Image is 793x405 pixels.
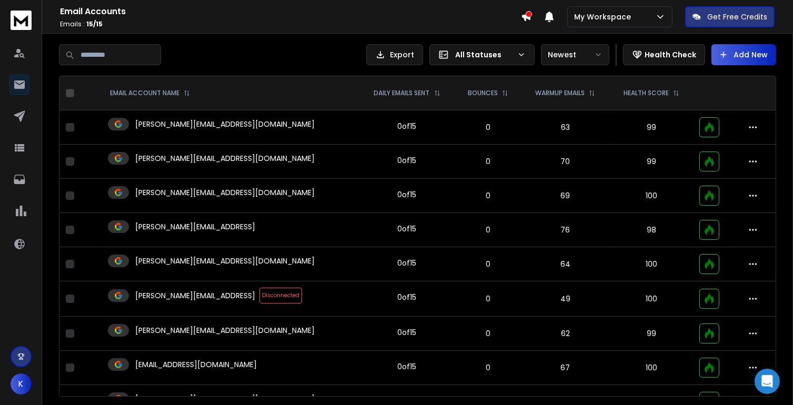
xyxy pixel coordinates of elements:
[521,281,609,317] td: 49
[398,258,417,268] div: 0 of 15
[11,373,32,394] button: K
[135,221,255,232] p: [PERSON_NAME][EMAIL_ADDRESS]
[398,224,417,234] div: 0 of 15
[135,290,255,301] p: [PERSON_NAME][EMAIL_ADDRESS]
[398,189,417,200] div: 0 of 15
[609,281,693,317] td: 100
[398,327,417,338] div: 0 of 15
[521,247,609,281] td: 64
[623,44,705,65] button: Health Check
[685,6,775,27] button: Get Free Credits
[645,49,696,60] p: Health Check
[135,359,257,370] p: [EMAIL_ADDRESS][DOMAIN_NAME]
[86,19,103,28] span: 15 / 15
[609,317,693,351] td: 99
[521,179,609,213] td: 69
[135,256,315,266] p: [PERSON_NAME][EMAIL_ADDRESS][DOMAIN_NAME]
[755,369,780,394] div: Open Intercom Messenger
[110,89,190,97] div: EMAIL ACCOUNT NAME
[135,153,315,164] p: [PERSON_NAME][EMAIL_ADDRESS][DOMAIN_NAME]
[135,393,315,404] p: [PERSON_NAME][EMAIL_ADDRESS][DOMAIN_NAME]
[521,351,609,385] td: 67
[259,288,302,303] span: Disconnected
[574,12,635,22] p: My Workspace
[521,213,609,247] td: 76
[11,11,32,30] img: logo
[461,293,515,304] p: 0
[60,20,521,28] p: Emails :
[609,213,693,247] td: 98
[609,247,693,281] td: 100
[60,5,521,18] h1: Email Accounts
[398,292,417,302] div: 0 of 15
[398,155,417,166] div: 0 of 15
[609,351,693,385] td: 100
[461,190,515,201] p: 0
[461,362,515,373] p: 0
[135,119,315,129] p: [PERSON_NAME][EMAIL_ADDRESS][DOMAIN_NAME]
[461,328,515,339] p: 0
[374,89,430,97] p: DAILY EMAILS SENT
[521,110,609,145] td: 63
[707,12,767,22] p: Get Free Credits
[461,122,515,133] p: 0
[609,145,693,179] td: 99
[541,44,609,65] button: Newest
[624,89,669,97] p: HEALTH SCORE
[461,225,515,235] p: 0
[398,361,417,372] div: 0 of 15
[521,317,609,351] td: 62
[609,179,693,213] td: 100
[609,110,693,145] td: 99
[455,49,513,60] p: All Statuses
[366,44,423,65] button: Export
[461,259,515,269] p: 0
[711,44,776,65] button: Add New
[521,145,609,179] td: 70
[468,89,498,97] p: BOUNCES
[135,325,315,336] p: [PERSON_NAME][EMAIL_ADDRESS][DOMAIN_NAME]
[535,89,585,97] p: WARMUP EMAILS
[398,121,417,131] div: 0 of 15
[135,187,315,198] p: [PERSON_NAME][EMAIL_ADDRESS][DOMAIN_NAME]
[461,156,515,167] p: 0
